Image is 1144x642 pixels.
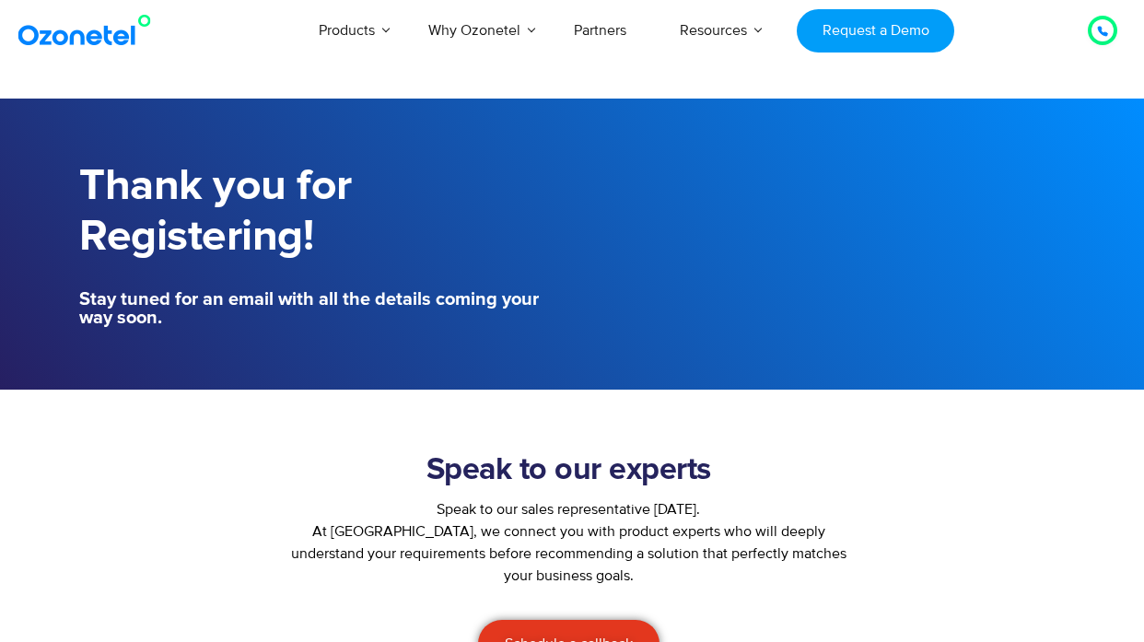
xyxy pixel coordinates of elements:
[79,161,563,263] h1: Thank you for Registering!
[797,9,954,53] a: Request a Demo
[280,498,858,520] div: Speak to our sales representative [DATE].
[79,290,563,327] h5: Stay tuned for an email with all the details coming your way soon.
[280,520,858,587] p: At [GEOGRAPHIC_DATA], we connect you with product experts who will deeply understand your require...
[280,452,858,489] h2: Speak to our experts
